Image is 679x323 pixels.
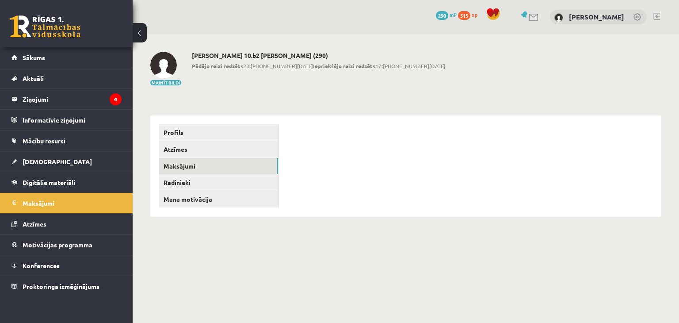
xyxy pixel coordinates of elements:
[11,172,122,192] a: Digitālie materiāli
[192,62,243,69] b: Pēdējo reizi redzēts
[436,11,448,20] span: 290
[458,11,482,18] a: 515 xp
[11,276,122,296] a: Proktoringa izmēģinājums
[110,93,122,105] i: 4
[159,141,278,158] a: Atzīmes
[11,89,122,109] a: Ziņojumi4
[11,151,122,172] a: [DEMOGRAPHIC_DATA]
[11,68,122,88] a: Aktuāli
[159,174,278,191] a: Radinieki
[569,12,624,21] a: [PERSON_NAME]
[192,62,445,70] span: 23:[PHONE_NUMBER][DATE] 17:[PHONE_NUMBER][DATE]
[11,110,122,130] a: Informatīvie ziņojumi
[23,220,46,228] span: Atzīmes
[23,158,92,165] span: [DEMOGRAPHIC_DATA]
[458,11,470,20] span: 515
[159,158,278,174] a: Maksājumi
[192,52,445,59] h2: [PERSON_NAME] 10.b2 [PERSON_NAME] (290)
[23,261,60,269] span: Konferences
[23,137,65,145] span: Mācību resursi
[23,241,92,249] span: Motivācijas programma
[23,282,99,290] span: Proktoringa izmēģinājums
[11,131,122,151] a: Mācību resursi
[11,214,122,234] a: Atzīmes
[554,13,563,22] img: Artūrs Ungurs
[23,178,75,186] span: Digitālie materiāli
[11,47,122,68] a: Sākums
[159,124,278,141] a: Profils
[150,52,177,78] img: Artūrs Ungurs
[436,11,457,18] a: 290 mP
[11,255,122,276] a: Konferences
[23,193,122,213] legend: Maksājumi
[150,80,181,85] button: Mainīt bildi
[11,235,122,255] a: Motivācijas programma
[23,54,45,62] span: Sākums
[23,89,122,109] legend: Ziņojumi
[23,74,44,82] span: Aktuāli
[159,191,278,208] a: Mana motivācija
[450,11,457,18] span: mP
[23,110,122,130] legend: Informatīvie ziņojumi
[313,62,375,69] b: Iepriekšējo reizi redzēts
[472,11,477,18] span: xp
[10,15,80,38] a: Rīgas 1. Tālmācības vidusskola
[11,193,122,213] a: Maksājumi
